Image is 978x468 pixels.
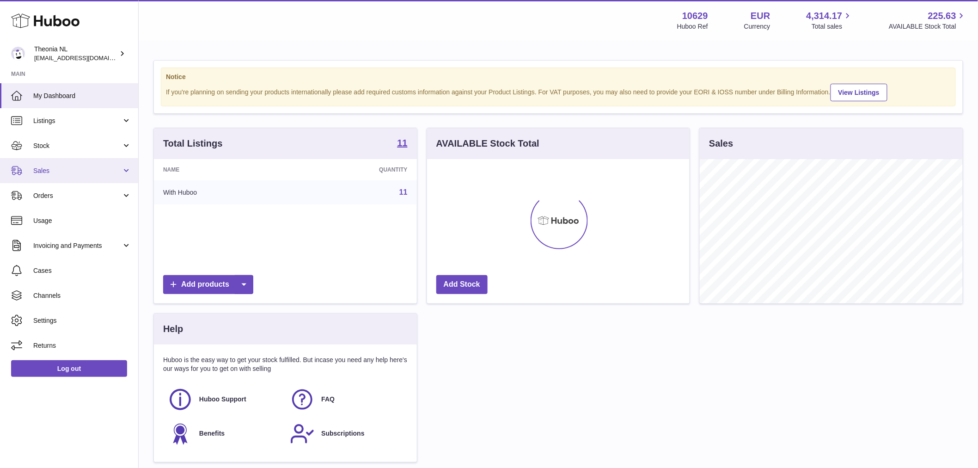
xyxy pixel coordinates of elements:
[33,117,122,125] span: Listings
[682,10,708,22] strong: 10629
[163,275,253,294] a: Add products
[807,10,843,22] span: 4,314.17
[163,137,223,150] h3: Total Listings
[399,188,408,196] a: 11
[163,356,408,373] p: Huboo is the easy way to get your stock fulfilled. But incase you need any help here's our ways f...
[168,387,281,412] a: Huboo Support
[293,159,417,180] th: Quantity
[677,22,708,31] div: Huboo Ref
[163,323,183,335] h3: Help
[154,180,293,204] td: With Huboo
[199,429,225,438] span: Benefits
[33,266,131,275] span: Cases
[166,73,951,81] strong: Notice
[33,291,131,300] span: Channels
[11,47,25,61] img: info@wholesomegoods.eu
[34,54,136,62] span: [EMAIL_ADDRESS][DOMAIN_NAME]
[889,22,967,31] span: AVAILABLE Stock Total
[397,138,407,149] a: 11
[199,395,246,404] span: Huboo Support
[33,316,131,325] span: Settings
[11,360,127,377] a: Log out
[33,216,131,225] span: Usage
[168,421,281,446] a: Benefits
[397,138,407,148] strong: 11
[33,92,131,100] span: My Dashboard
[751,10,770,22] strong: EUR
[321,429,364,438] span: Subscriptions
[166,82,951,101] div: If you're planning on sending your products internationally please add required customs informati...
[154,159,293,180] th: Name
[807,10,853,31] a: 4,314.17 Total sales
[290,387,403,412] a: FAQ
[831,84,887,101] a: View Listings
[812,22,853,31] span: Total sales
[33,241,122,250] span: Invoicing and Payments
[436,137,539,150] h3: AVAILABLE Stock Total
[33,191,122,200] span: Orders
[290,421,403,446] a: Subscriptions
[321,395,335,404] span: FAQ
[889,10,967,31] a: 225.63 AVAILABLE Stock Total
[33,341,131,350] span: Returns
[436,275,488,294] a: Add Stock
[33,166,122,175] span: Sales
[34,45,117,62] div: Theonia NL
[709,137,733,150] h3: Sales
[928,10,956,22] span: 225.63
[33,142,122,150] span: Stock
[744,22,770,31] div: Currency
